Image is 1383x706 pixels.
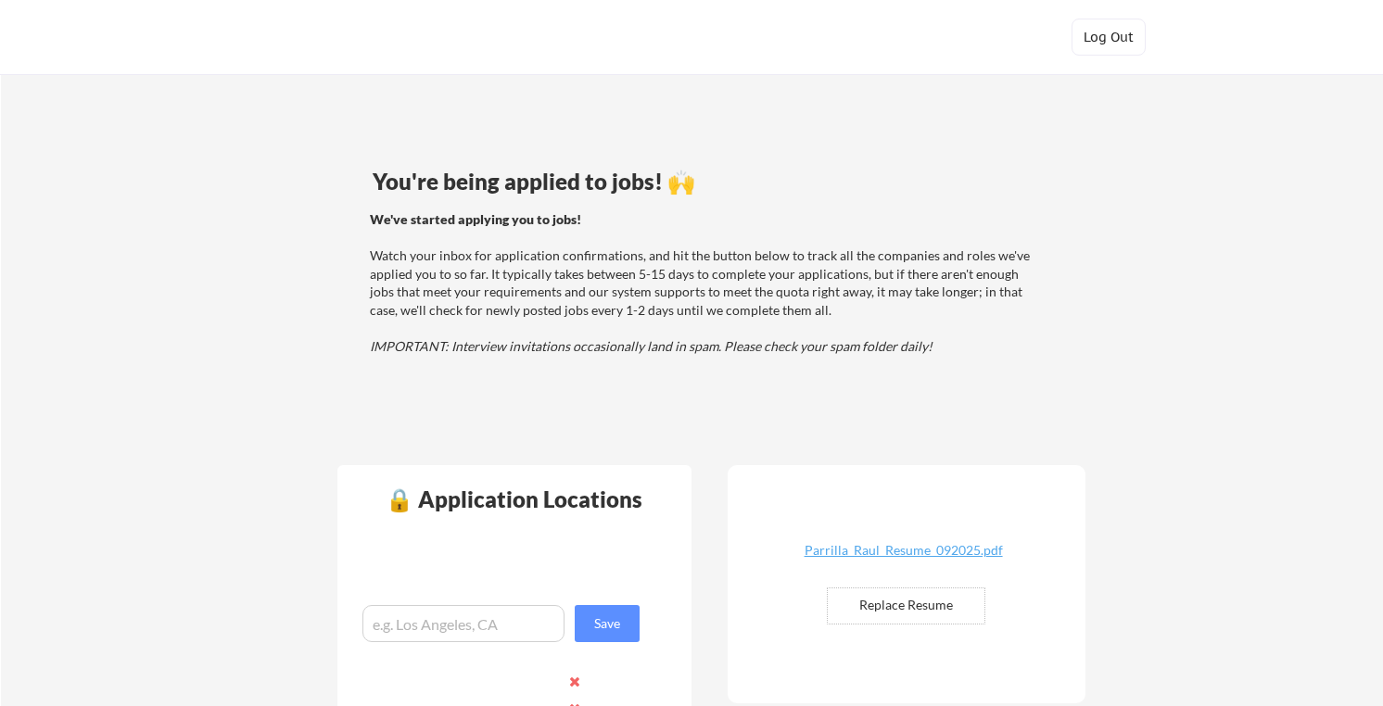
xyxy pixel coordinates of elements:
input: e.g. Los Angeles, CA [362,605,565,642]
div: 🔒 Application Locations [342,488,687,511]
button: Save [575,605,640,642]
button: Log Out [1072,19,1146,56]
strong: We've started applying you to jobs! [370,211,581,227]
div: You're being applied to jobs! 🙌 [373,170,1041,193]
div: Parrilla_Raul_Resume_092025.pdf [793,544,1014,557]
div: Watch your inbox for application confirmations, and hit the button below to track all the compani... [370,210,1038,356]
em: IMPORTANT: Interview invitations occasionally land in spam. Please check your spam folder daily! [370,338,933,354]
a: Parrilla_Raul_Resume_092025.pdf [793,544,1014,573]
